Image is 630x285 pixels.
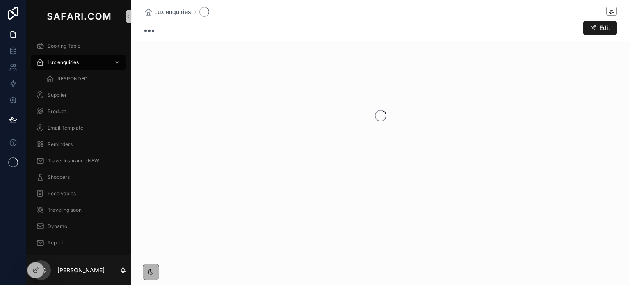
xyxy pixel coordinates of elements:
a: Lux enquiries [31,55,126,70]
span: Traveling soon [48,207,82,213]
a: Booking Table [31,39,126,53]
span: Receivables [48,190,76,197]
button: Edit [583,21,617,35]
a: Product [31,104,126,119]
span: Lux enquiries [154,8,191,16]
a: Dynamo [31,219,126,234]
span: Email Template [48,125,83,131]
a: Shoppers [31,170,126,185]
a: Travel Insurance NEW [31,153,126,168]
span: Reminders [48,141,73,148]
div: scrollable content [26,33,131,255]
span: Report [48,239,63,246]
span: Booking Table [48,43,80,49]
img: App logo [45,10,112,23]
a: Traveling soon [31,203,126,217]
a: Lux enquiries [144,8,191,16]
span: Lux enquiries [48,59,79,66]
span: Product [48,108,66,115]
p: [PERSON_NAME] [57,266,105,274]
span: Travel Insurance NEW [48,157,99,164]
a: Report [31,235,126,250]
span: Supplier [48,92,67,98]
span: Dynamo [48,223,67,230]
a: Supplier [31,88,126,103]
a: Email Template [31,121,126,135]
span: Shoppers [48,174,70,180]
a: Receivables [31,186,126,201]
span: RESPONDED [57,75,88,82]
a: RESPONDED [41,71,126,86]
a: Reminders [31,137,126,152]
